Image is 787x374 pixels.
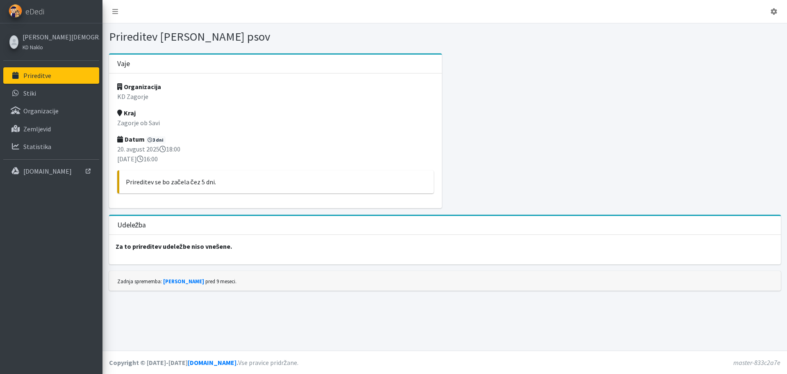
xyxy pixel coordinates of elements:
[126,177,427,187] p: Prireditev se bo začela čez 5 dni.
[25,5,44,18] span: eDedi
[23,32,97,42] a: [PERSON_NAME][DEMOGRAPHIC_DATA]
[23,71,51,80] p: Prireditve
[117,109,136,117] strong: Kraj
[23,44,43,50] small: KD Naklo
[3,138,99,155] a: Statistika
[102,351,787,374] footer: Vse pravice pridržane.
[146,136,166,144] span: 3 dni
[117,118,434,128] p: Zagorje ob Savi
[733,358,780,367] em: master-833c2a7e
[117,135,145,143] strong: Datum
[3,103,99,119] a: Organizacije
[3,67,99,84] a: Prireditve
[23,142,51,151] p: Statistika
[3,163,99,179] a: [DOMAIN_NAME]
[117,221,146,229] h3: Udeležba
[117,60,130,68] h3: Vaje
[117,278,237,285] small: Zadnja sprememba: pred 9 meseci.
[117,92,434,101] p: KD Zagorje
[163,278,204,285] a: [PERSON_NAME]
[117,83,161,91] strong: Organizacija
[23,107,59,115] p: Organizacije
[23,167,72,175] p: [DOMAIN_NAME]
[116,242,232,250] strong: Za to prireditev udeležbe niso vnešene.
[3,121,99,137] a: Zemljevid
[23,89,36,97] p: Stiki
[188,358,237,367] a: [DOMAIN_NAME]
[23,42,97,52] a: KD Naklo
[109,358,238,367] strong: Copyright © [DATE]-[DATE] .
[3,85,99,101] a: Stiki
[23,125,51,133] p: Zemljevid
[9,4,22,18] img: eDedi
[109,30,442,44] h1: Prireditev [PERSON_NAME] psov
[117,144,434,164] p: 20. avgust 2025 18:00 [DATE] 16:00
